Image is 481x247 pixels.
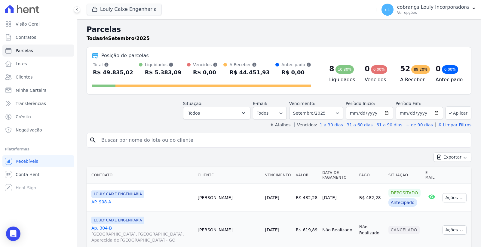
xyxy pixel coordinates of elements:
span: Visão Geral [16,21,40,27]
strong: Todas [87,36,102,41]
a: Conta Hent [2,168,74,181]
span: [GEOGRAPHIC_DATA], [GEOGRAPHIC_DATA], Aparecida de [GEOGRAPHIC_DATA] - GO [91,231,193,243]
strong: Setembro/2025 [108,36,150,41]
div: Liquidados [145,62,181,68]
td: R$ 482,28 [293,184,320,212]
span: Negativação [16,127,42,133]
p: Ver opções [397,10,469,15]
th: Cliente [195,167,262,184]
th: Data de Pagamento [320,167,357,184]
p: cobrança Louly Incorporadora [397,4,469,10]
div: Antecipado [281,62,311,68]
input: Buscar por nome do lote ou do cliente [98,134,469,146]
th: Situação [386,167,423,184]
div: R$ 0,00 [193,68,218,77]
label: Situação: [183,101,203,106]
div: Total [93,62,133,68]
a: [DATE] [265,227,279,232]
span: Lotes [16,61,27,67]
div: Open Intercom Messenger [6,227,20,241]
a: Crédito [2,111,74,123]
span: Parcelas [16,48,33,54]
span: Todos [188,110,200,117]
a: [DATE] [265,195,279,200]
div: 8 [329,64,334,74]
h4: Liquidados [329,76,355,83]
span: Minha Carteira [16,87,47,93]
span: Recebíveis [16,158,38,164]
a: Clientes [2,71,74,83]
th: E-mail [423,167,440,184]
span: Conta Hent [16,171,39,178]
a: Transferências [2,97,74,110]
a: Visão Geral [2,18,74,30]
span: Crédito [16,114,31,120]
th: Contrato [87,167,195,184]
h2: Parcelas [87,24,471,35]
button: Aplicar [446,107,471,119]
div: Depositado [388,189,421,197]
button: cL cobrança Louly Incorporadora Ver opções [377,1,481,18]
td: [PERSON_NAME] [195,184,262,212]
div: Vencidos [193,62,218,68]
label: Período Fim: [396,100,443,107]
span: Transferências [16,100,46,107]
a: Minha Carteira [2,84,74,96]
label: Vencimento: [289,101,315,106]
a: Lotes [2,58,74,70]
button: Ações [443,225,467,235]
div: 89,20% [411,65,430,74]
a: Parcelas [2,45,74,57]
h4: Vencidos [365,76,391,83]
h4: Antecipado [436,76,461,83]
a: Contratos [2,31,74,43]
th: Vencimento [263,167,293,184]
p: de [87,35,150,42]
button: Ações [443,193,467,202]
a: AP. 908-A [91,199,193,205]
div: 0,00% [371,65,387,74]
i: search [89,137,97,144]
a: 61 a 90 dias [376,122,402,127]
a: Recebíveis [2,155,74,167]
div: R$ 5.383,09 [145,68,181,77]
span: LOULY CAIXE ENGENHARIA [91,217,144,224]
th: Valor [293,167,320,184]
a: 1 a 30 dias [320,122,343,127]
a: Ap. 304-B[GEOGRAPHIC_DATA], [GEOGRAPHIC_DATA], Aparecida de [GEOGRAPHIC_DATA] - GO [91,225,193,243]
h4: A Receber [400,76,426,83]
button: Todos [183,107,250,119]
div: 10,80% [335,65,354,74]
a: 31 a 60 dias [347,122,372,127]
span: cL [385,8,390,12]
div: Plataformas [5,146,72,153]
div: A Receber [229,62,270,68]
button: Exportar [434,153,471,162]
span: LOULY CAIXE ENGENHARIA [91,190,144,198]
span: Clientes [16,74,32,80]
div: Antecipado [388,198,417,207]
label: E-mail: [253,101,268,106]
span: Contratos [16,34,36,40]
div: 0 [436,64,441,74]
div: Posição de parcelas [101,52,149,59]
td: R$ 482,28 [357,184,386,212]
div: 52 [400,64,410,74]
label: ↯ Atalhos [270,122,290,127]
a: ✗ Limpar Filtros [435,122,471,127]
th: Pago [357,167,386,184]
div: R$ 49.835,02 [93,68,133,77]
div: R$ 44.451,93 [229,68,270,77]
div: 0 [365,64,370,74]
div: R$ 0,00 [281,68,311,77]
a: + de 90 dias [406,122,433,127]
div: 0,00% [442,65,458,74]
label: Período Inicío: [346,101,375,106]
button: Louly Caixe Engenharia [87,4,162,15]
label: Vencidos: [294,122,317,127]
a: Negativação [2,124,74,136]
td: [DATE] [320,184,357,212]
div: Cancelado [388,226,420,234]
